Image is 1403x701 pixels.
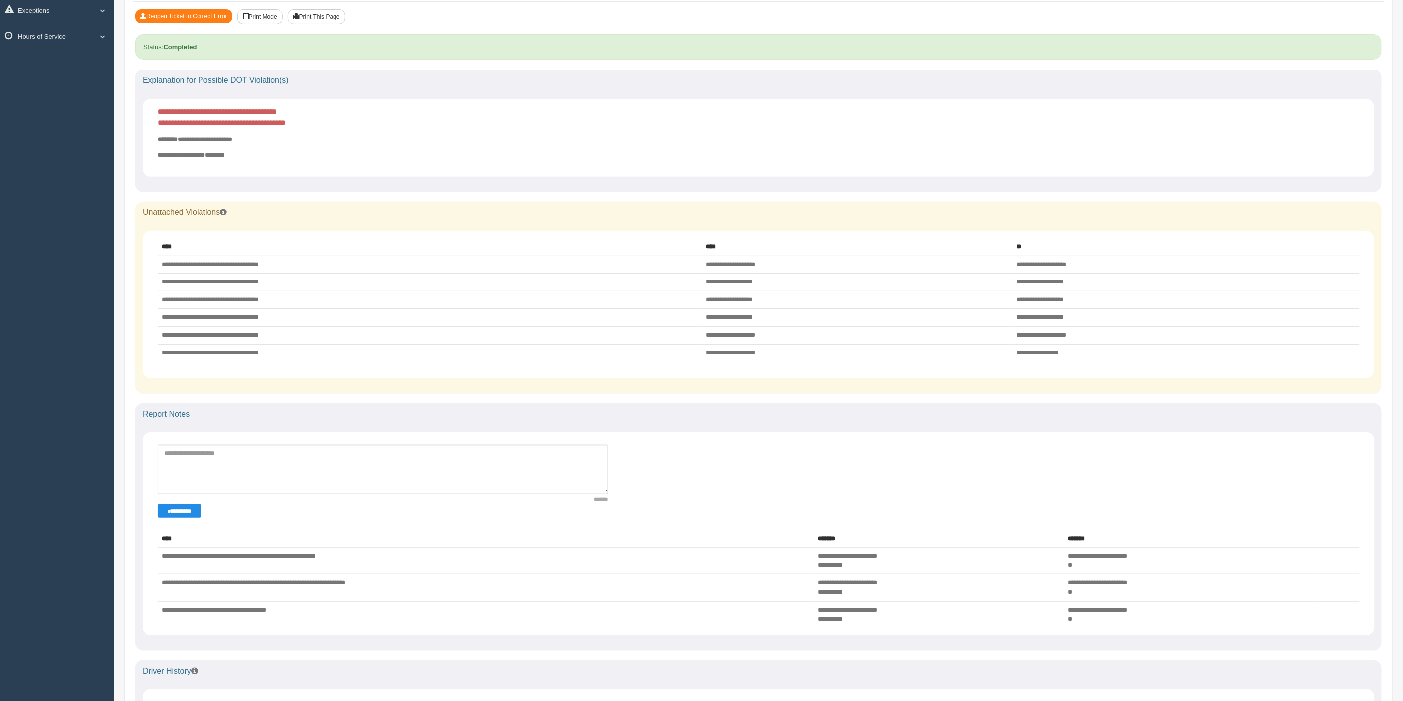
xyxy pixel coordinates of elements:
[135,202,1382,223] div: Unattached Violations
[237,9,283,24] button: Print Mode
[163,43,197,51] strong: Completed
[288,9,345,24] button: Print This Page
[135,660,1382,682] div: Driver History
[135,9,232,23] button: Reopen Ticket
[135,34,1382,60] div: Status:
[158,504,201,518] button: Change Filter Options
[135,403,1382,425] div: Report Notes
[135,70,1382,91] div: Explanation for Possible DOT Violation(s)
